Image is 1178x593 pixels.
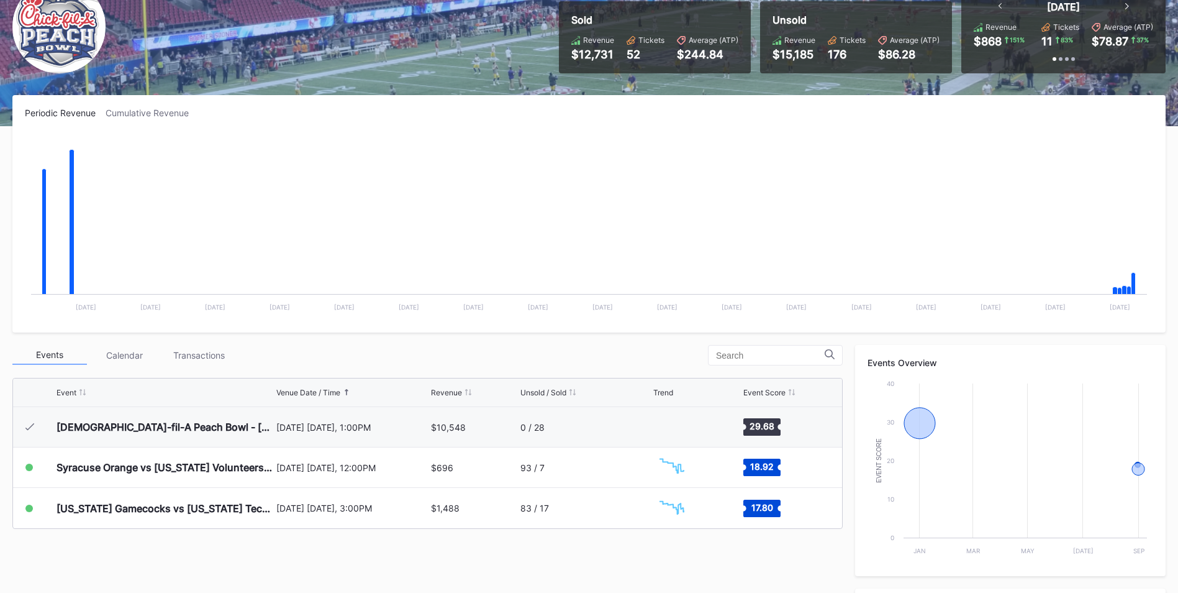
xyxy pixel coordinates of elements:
div: $10,548 [431,422,466,433]
div: $1,488 [431,503,460,513]
div: Tickets [638,35,664,45]
text: [DATE] [786,303,807,311]
text: Event Score [876,438,882,483]
svg: Chart title [25,134,1153,320]
text: 30 [887,418,894,426]
text: [DATE] [657,303,677,311]
text: [DATE] [140,303,161,311]
text: 18.92 [750,461,774,472]
div: $15,185 [772,48,815,61]
text: [DATE] [270,303,290,311]
div: 11 [1041,35,1053,48]
div: Transactions [161,346,236,365]
div: Calendar [87,346,161,365]
div: 0 / 28 [520,422,545,433]
div: 176 [828,48,866,61]
text: [DATE] [528,303,548,311]
div: 52 [627,48,664,61]
div: [DATE] [DATE], 1:00PM [276,422,428,433]
div: Revenue [583,35,614,45]
div: Tickets [1053,22,1079,32]
div: Sold [571,14,738,26]
svg: Chart title [653,411,691,443]
text: Jan [913,547,926,554]
input: Search [716,351,825,361]
div: Event Score [743,388,786,397]
text: 40 [887,380,894,387]
div: [DATE] [DATE], 3:00PM [276,503,428,513]
text: [DATE] [1045,303,1066,311]
div: Cumulative Revenue [106,108,199,118]
div: Average (ATP) [1103,22,1153,32]
div: Revenue [784,35,815,45]
div: $86.28 [878,48,940,61]
svg: Chart title [653,493,691,524]
div: Revenue [985,22,1017,32]
div: Unsold [772,14,940,26]
div: Syracuse Orange vs [US_STATE] Volunteers Football [57,461,273,474]
div: [DATE] [DATE], 12:00PM [276,462,428,473]
div: 83 % [1059,35,1074,45]
div: 83 / 17 [520,503,549,513]
text: [DATE] [722,303,742,311]
div: $696 [431,462,453,473]
div: [DATE] [1047,1,1080,13]
div: [DEMOGRAPHIC_DATA]-fil-A Peach Bowl - [US_STATE] Longhorns vs [US_STATE] State Sun Devils (Colleg... [57,421,273,433]
div: Events [12,346,87,365]
div: Unsold / Sold [520,388,566,397]
text: [DATE] [399,303,419,311]
svg: Chart title [868,377,1153,564]
text: 29.68 [750,421,774,431]
text: 20 [887,457,894,464]
text: [DATE] [981,303,1001,311]
text: 10 [887,495,894,503]
text: [DATE] [1110,303,1130,311]
div: $244.84 [677,48,738,61]
div: 37 % [1135,35,1150,45]
text: Sep [1133,547,1144,554]
text: [DATE] [76,303,96,311]
text: [DATE] [463,303,484,311]
svg: Chart title [653,452,691,483]
div: $78.87 [1092,35,1128,48]
div: 93 / 7 [520,462,545,473]
div: Trend [653,388,673,397]
div: Event [57,388,76,397]
div: Periodic Revenue [25,108,106,118]
text: Mar [966,547,981,554]
div: Revenue [431,388,462,397]
text: [DATE] [205,303,225,311]
div: 151 % [1008,35,1026,45]
div: $12,731 [571,48,614,61]
text: May [1021,547,1035,554]
text: [DATE] [916,303,936,311]
text: [DATE] [592,303,613,311]
text: 0 [890,534,894,541]
text: [DATE] [851,303,872,311]
div: Tickets [840,35,866,45]
text: [DATE] [1073,547,1094,554]
div: Events Overview [868,357,1153,368]
div: Average (ATP) [689,35,738,45]
div: Average (ATP) [890,35,940,45]
div: Venue Date / Time [276,388,340,397]
text: 17.80 [751,502,772,512]
text: [DATE] [334,303,355,311]
div: $868 [974,35,1002,48]
div: [US_STATE] Gamecocks vs [US_STATE] Tech Hokies Football [57,502,273,515]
